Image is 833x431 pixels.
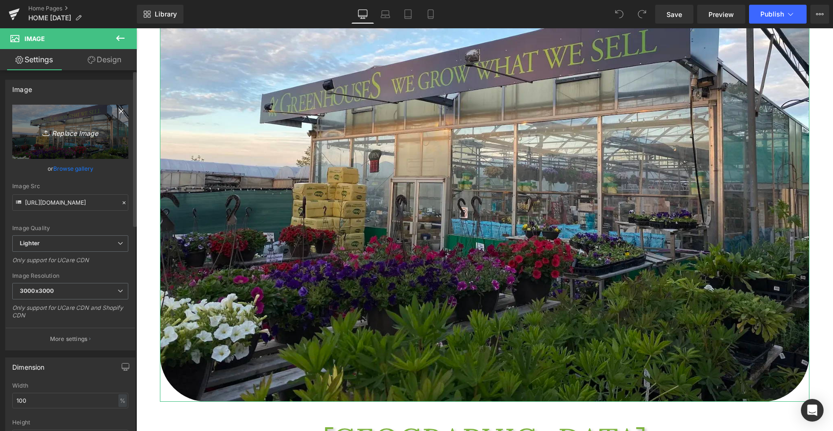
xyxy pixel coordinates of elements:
a: Mobile [419,5,442,24]
button: More settings [6,328,135,350]
a: Preview [697,5,745,24]
div: Only support for UCare CDN [12,257,128,270]
span: Save [666,9,682,19]
button: More [810,5,829,24]
input: auto [12,393,128,408]
p: More settings [50,335,88,343]
b: Lighter [20,240,40,247]
div: or [12,164,128,174]
div: Dimension [12,358,45,371]
div: Height [12,419,128,426]
div: Image Src [12,183,128,190]
button: Redo [633,5,651,24]
i: Replace Image [33,126,108,138]
b: 3000x3000 [20,287,54,294]
a: Home Pages [28,5,137,12]
span: Preview [708,9,734,19]
span: Publish [760,10,784,18]
div: Image Resolution [12,273,128,279]
div: Width [12,382,128,389]
input: Link [12,194,128,211]
a: Browse gallery [53,160,93,177]
div: % [118,394,127,407]
a: Laptop [374,5,397,24]
div: Only support for UCare CDN and Shopify CDN [12,304,128,325]
div: Image [12,80,32,93]
button: Publish [749,5,807,24]
div: Open Intercom Messenger [801,399,824,422]
a: Design [70,49,139,70]
span: HOME [DATE] [28,14,71,22]
span: Library [155,10,177,18]
a: New Library [137,5,183,24]
a: Desktop [351,5,374,24]
span: Image [25,35,45,42]
button: Undo [610,5,629,24]
a: Tablet [397,5,419,24]
div: Image Quality [12,225,128,232]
